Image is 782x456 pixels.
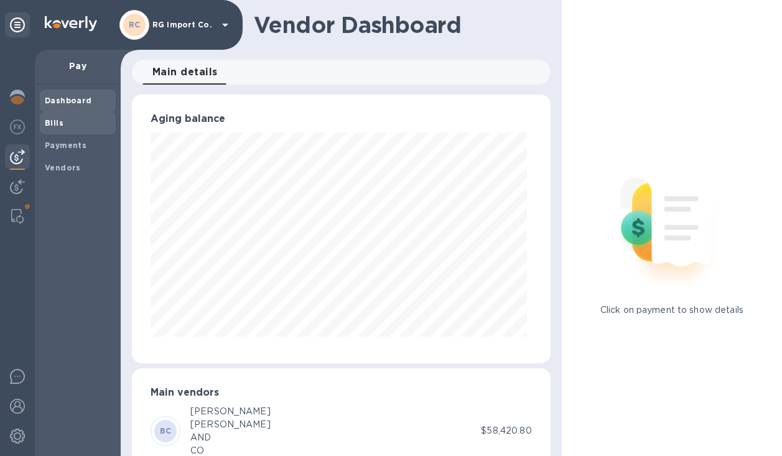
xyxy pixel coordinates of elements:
[45,96,92,105] b: Dashboard
[190,431,271,444] div: AND
[151,387,532,399] h3: Main vendors
[45,141,86,150] b: Payments
[45,16,97,31] img: Logo
[481,424,531,437] p: $58,420.80
[10,119,25,134] img: Foreign exchange
[600,304,743,317] p: Click on payment to show details
[129,20,141,29] b: RC
[151,113,532,125] h3: Aging balance
[152,63,218,81] span: Main details
[254,12,542,38] h1: Vendor Dashboard
[45,118,63,128] b: Bills
[45,163,81,172] b: Vendors
[190,418,271,431] div: [PERSON_NAME]
[152,21,215,29] p: RG Import Co.
[45,60,111,72] p: Pay
[160,426,172,435] b: BC
[190,405,271,418] div: [PERSON_NAME]
[5,12,30,37] div: Unpin categories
